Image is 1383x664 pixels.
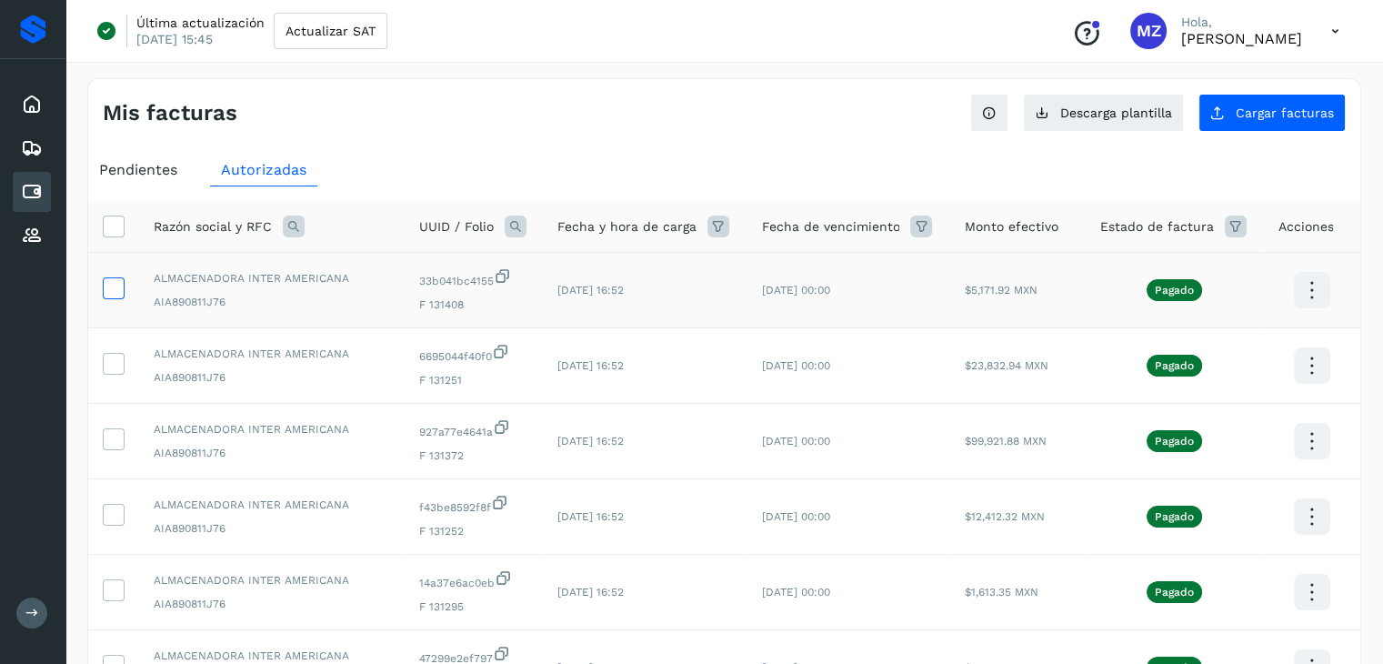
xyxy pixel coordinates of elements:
[419,569,528,591] span: 14a37e6ac0eb
[965,284,1037,297] span: $5,171.92 MXN
[557,359,624,372] span: [DATE] 16:52
[13,85,51,125] div: Inicio
[761,359,829,372] span: [DATE] 00:00
[419,343,528,365] span: 6695044f40f0
[419,217,494,236] span: UUID / Folio
[136,31,213,47] p: [DATE] 15:45
[1023,94,1184,132] button: Descarga plantilla
[965,359,1048,372] span: $23,832.94 MXN
[761,435,829,448] span: [DATE] 00:00
[1100,217,1214,236] span: Estado de factura
[1236,106,1334,119] span: Cargar facturas
[154,596,390,612] span: AIA890811J76
[99,161,177,178] span: Pendientes
[965,510,1045,523] span: $12,412.32 MXN
[1198,94,1346,132] button: Cargar facturas
[154,520,390,537] span: AIA890811J76
[419,267,528,289] span: 33b041bc4155
[154,346,390,362] span: ALMACENADORA INTER AMERICANA
[965,586,1038,599] span: $1,613.35 MXN
[154,497,390,513] span: ALMACENADORA INTER AMERICANA
[557,217,697,236] span: Fecha y hora de carga
[154,217,272,236] span: Razón social y RFC
[419,418,528,440] span: 927a77e4641a
[154,648,390,664] span: ALMACENADORA INTER AMERICANA
[1181,30,1302,47] p: Mariana Zavala Uribe
[761,510,829,523] span: [DATE] 00:00
[154,572,390,589] span: ALMACENADORA INTER AMERICANA
[13,216,51,256] div: Proveedores
[221,161,306,178] span: Autorizadas
[1155,435,1194,448] p: Pagado
[557,284,624,297] span: [DATE] 16:52
[761,217,899,236] span: Fecha de vencimiento
[761,586,829,599] span: [DATE] 00:00
[154,270,390,287] span: ALMACENADORA INTER AMERICANA
[419,448,528,464] span: F 131372
[557,435,624,448] span: [DATE] 16:52
[419,297,528,313] span: F 131408
[965,217,1058,236] span: Monto efectivo
[965,435,1047,448] span: $99,921.88 MXN
[274,13,387,49] button: Actualizar SAT
[154,294,390,310] span: AIA890811J76
[419,599,528,615] span: F 131295
[1155,510,1194,523] p: Pagado
[1155,359,1194,372] p: Pagado
[1060,106,1172,119] span: Descarga plantilla
[13,172,51,212] div: Cuentas por pagar
[419,523,528,539] span: F 131252
[136,15,265,31] p: Última actualización
[761,284,829,297] span: [DATE] 00:00
[154,445,390,461] span: AIA890811J76
[1181,15,1302,30] p: Hola,
[1278,217,1333,236] span: Acciones
[1155,284,1194,297] p: Pagado
[154,421,390,438] span: ALMACENADORA INTER AMERICANA
[419,372,528,388] span: F 131251
[419,494,528,516] span: f43be8592f8f
[286,25,376,37] span: Actualizar SAT
[13,128,51,168] div: Embarques
[154,369,390,386] span: AIA890811J76
[557,510,624,523] span: [DATE] 16:52
[103,100,237,126] h4: Mis facturas
[1155,586,1194,599] p: Pagado
[557,586,624,599] span: [DATE] 16:52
